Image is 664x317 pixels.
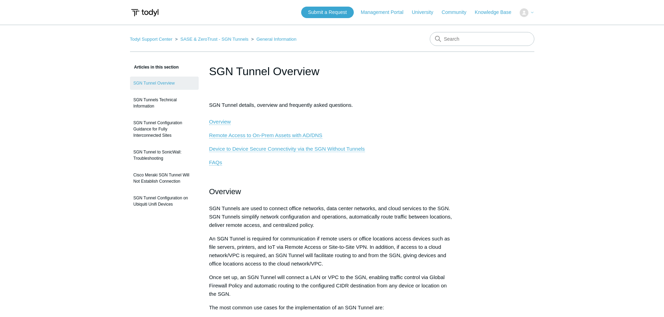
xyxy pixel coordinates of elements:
a: Overview [209,119,231,125]
input: Search [430,32,534,46]
li: Todyl Support Center [130,37,174,42]
a: Community [442,9,473,16]
a: SGN Tunnel Overview [130,77,199,90]
a: FAQs [209,159,222,166]
img: Todyl Support Center Help Center home page [130,6,160,19]
span: Articles in this section [130,65,179,70]
a: SASE & ZeroTrust - SGN Tunnels [180,37,248,42]
a: Remote Access to On-Prem Assets with AD/DNS [209,132,322,138]
a: Device to Device Secure Connectivity via the SGN Without Tunnels [209,146,365,152]
a: SGN Tunnels Technical Information [130,93,199,113]
span: SGN Tunnel details, overview and frequently asked questions. [209,102,353,125]
li: General Information [250,37,296,42]
a: Todyl Support Center [130,37,173,42]
a: General Information [257,37,297,42]
a: SGN Tunnel to SonicWall: Troubleshooting [130,145,199,165]
a: Cisco Meraki SGN Tunnel Will Not Establish Connection [130,168,199,188]
a: SGN Tunnel Configuration Guidance for Fully Interconnected Sites [130,116,199,142]
span: FAQs [209,159,222,165]
a: Submit a Request [301,7,354,18]
a: SGN Tunnel Configuration on Ubiquiti Unifi Devices [130,191,199,211]
h1: SGN Tunnel Overview [209,63,455,80]
span: Remote Access to On-Prem Assets with AD/DNS [209,132,322,138]
span: Once set up, an SGN Tunnel will connect a LAN or VPC to the SGN, enabling traffic control via Glo... [209,274,447,297]
a: Knowledge Base [475,9,518,16]
span: SGN Tunnels are used to connect office networks, data center networks, and cloud services to the ... [209,205,452,228]
span: Overview [209,187,241,196]
a: Management Portal [361,9,410,16]
a: University [412,9,440,16]
span: An SGN Tunnel is required for communication if remote users or office locations access devices su... [209,236,450,267]
span: The most common use cases for the implementation of an SGN Tunnel are: [209,304,384,310]
li: SASE & ZeroTrust - SGN Tunnels [174,37,250,42]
